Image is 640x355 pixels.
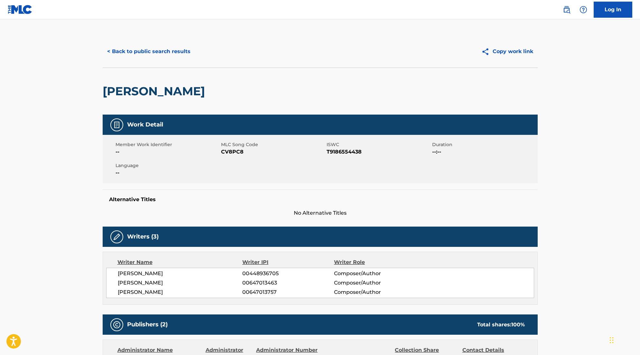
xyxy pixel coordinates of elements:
a: Log In [594,2,632,18]
iframe: Chat Widget [608,324,640,355]
span: 00647013757 [242,288,334,296]
span: 00448936705 [242,270,334,277]
span: --:-- [432,148,536,156]
h5: Writers (3) [127,233,159,240]
div: Writer Role [334,258,417,266]
h5: Alternative Titles [109,196,531,203]
a: Public Search [560,3,573,16]
span: 100 % [511,322,525,328]
span: Composer/Author [334,279,417,287]
button: < Back to public search results [103,43,195,60]
h5: Work Detail [127,121,163,128]
div: Help [577,3,590,16]
span: [PERSON_NAME] [118,270,243,277]
span: 00647013463 [242,279,334,287]
span: [PERSON_NAME] [118,279,243,287]
span: [PERSON_NAME] [118,288,243,296]
span: Composer/Author [334,288,417,296]
span: MLC Song Code [221,141,325,148]
span: Member Work Identifier [116,141,219,148]
img: Work Detail [113,121,121,129]
img: MLC Logo [8,5,32,14]
div: Total shares: [477,321,525,329]
img: Publishers [113,321,121,329]
div: Writer IPI [242,258,334,266]
span: -- [116,169,219,177]
span: ISWC [327,141,431,148]
h2: [PERSON_NAME] [103,84,208,98]
span: Composer/Author [334,270,417,277]
span: Duration [432,141,536,148]
img: Writers [113,233,121,241]
img: Copy work link [481,48,493,56]
h5: Publishers (2) [127,321,168,328]
span: -- [116,148,219,156]
span: T9186554438 [327,148,431,156]
img: help [580,6,587,14]
span: CV8PC8 [221,148,325,156]
div: Drag [610,331,614,350]
span: Language [116,162,219,169]
button: Copy work link [477,43,538,60]
div: Writer Name [117,258,243,266]
span: No Alternative Titles [103,209,538,217]
img: search [563,6,570,14]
